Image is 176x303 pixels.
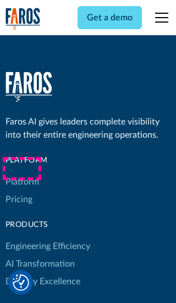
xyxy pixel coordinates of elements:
[5,72,52,102] img: Faros Logo White
[5,273,80,290] a: Delivery Excellence
[5,237,90,255] a: Engineering Efficiency
[5,72,52,102] a: home
[5,191,32,208] a: Pricing
[78,6,142,29] a: Get a demo
[5,8,41,30] img: Logo of the analytics and reporting company Faros.
[5,173,39,191] a: Platform
[13,274,29,291] img: Revisit consent button
[5,155,90,166] div: Platform
[5,115,171,142] div: Faros AI gives leaders complete visibility into their entire engineering operations.
[148,4,170,31] div: menu
[13,274,29,291] button: Cookie Settings
[5,8,41,30] a: home
[5,255,75,273] a: AI Transformation
[5,219,90,231] div: products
